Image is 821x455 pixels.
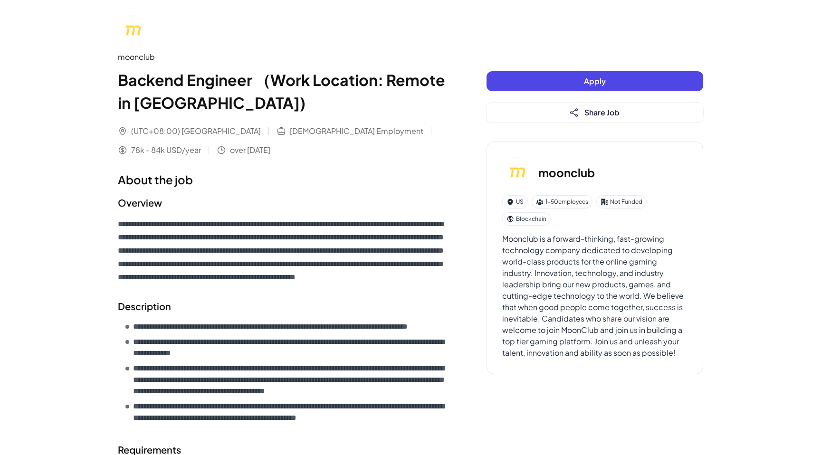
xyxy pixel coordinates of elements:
[502,195,528,209] div: US
[502,212,551,226] div: Blockchain
[131,125,261,137] span: (UTC+08:00) [GEOGRAPHIC_DATA]
[118,15,148,46] img: mo
[596,195,647,209] div: Not Funded
[118,171,449,188] h1: About the job
[538,164,595,181] h3: moonclub
[131,144,201,156] span: 78k - 84k USD/year
[118,51,449,63] div: moonclub
[487,103,703,123] button: Share Job
[118,68,449,114] h1: Backend Engineer （Work Location: Remote in [GEOGRAPHIC_DATA])
[230,144,270,156] span: over [DATE]
[584,107,620,117] span: Share Job
[118,196,449,210] h2: Overview
[487,71,703,91] button: Apply
[502,157,533,188] img: mo
[502,233,687,359] div: Moonclub is a forward-thinking, fast-growing technology company dedicated to developing world-cla...
[532,195,592,209] div: 1-50 employees
[584,76,606,86] span: Apply
[290,125,423,137] span: [DEMOGRAPHIC_DATA] Employment
[118,299,449,313] h2: Description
